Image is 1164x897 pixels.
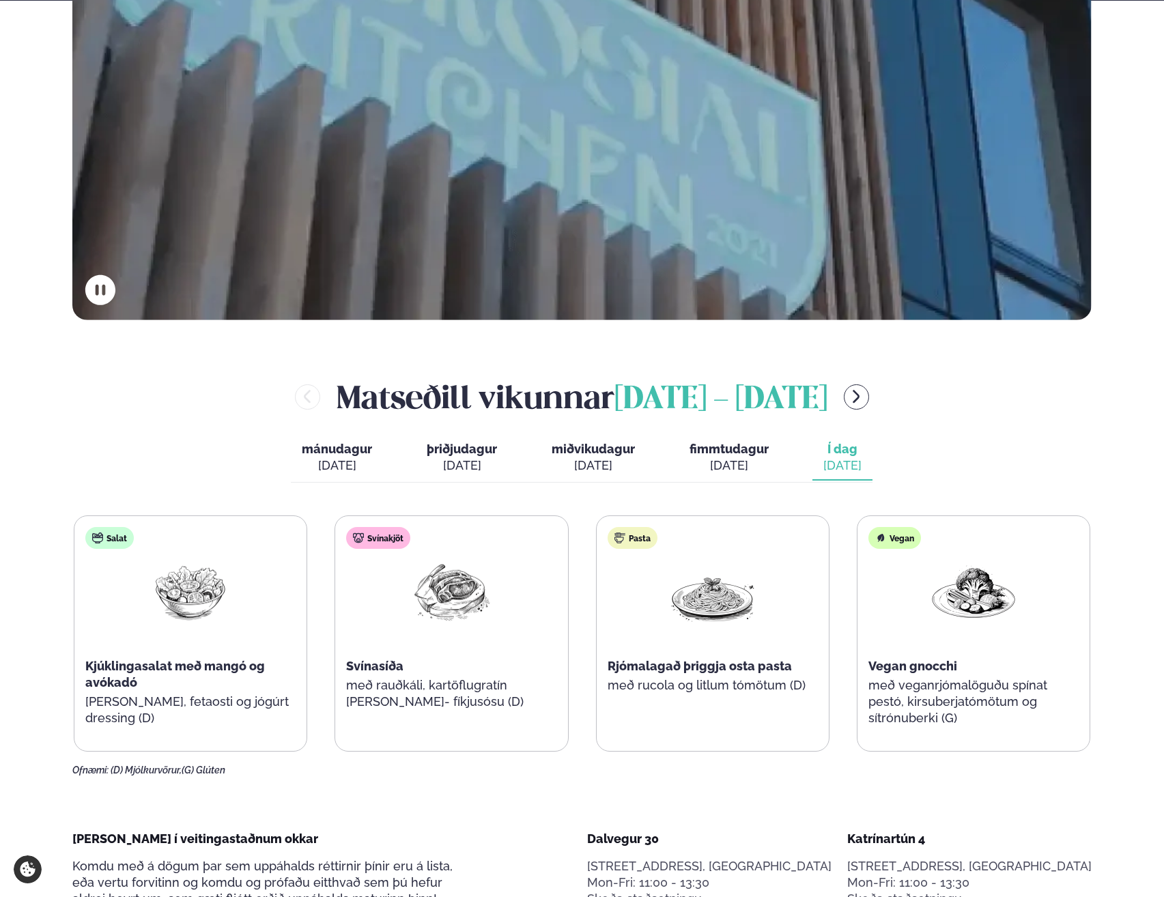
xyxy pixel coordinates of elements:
img: salad.svg [92,532,103,543]
h2: Matseðill vikunnar [337,375,827,419]
p: [STREET_ADDRESS], [GEOGRAPHIC_DATA] [587,858,832,874]
div: [DATE] [823,457,862,474]
p: með rauðkáli, kartöflugratín [PERSON_NAME]- fíkjusósu (D) [346,677,556,710]
div: Svínakjöt [346,527,410,549]
div: Pasta [608,527,657,549]
a: Cookie settings [14,855,42,883]
p: [STREET_ADDRESS], [GEOGRAPHIC_DATA] [847,858,1092,874]
span: Rjómalagað þriggja osta pasta [608,659,792,673]
span: Svínasíða [346,659,403,673]
button: mánudagur [DATE] [291,436,383,481]
img: Spagetti.png [669,560,756,623]
div: Mon-Fri: 11:00 - 13:30 [587,874,832,891]
p: með rucola og litlum tómötum (D) [608,677,818,694]
button: Í dag [DATE] [812,436,872,481]
img: Salad.png [147,560,234,623]
div: Dalvegur 30 [587,831,832,847]
button: miðvikudagur [DATE] [541,436,646,481]
span: Kjúklingasalat með mangó og avókadó [85,659,265,689]
button: menu-btn-left [295,384,320,410]
div: [DATE] [302,457,372,474]
span: Í dag [823,441,862,457]
img: Vegan.png [930,560,1017,623]
button: fimmtudagur [DATE] [679,436,780,481]
span: Vegan gnocchi [868,659,957,673]
button: menu-btn-right [844,384,869,410]
span: (G) Glúten [182,765,225,775]
div: Mon-Fri: 11:00 - 13:30 [847,874,1092,891]
div: [DATE] [690,457,769,474]
span: þriðjudagur [427,442,497,456]
img: pasta.svg [614,532,625,543]
div: Vegan [868,527,921,549]
span: miðvikudagur [552,442,635,456]
span: fimmtudagur [690,442,769,456]
img: Pork-Meat.png [408,560,495,623]
p: með veganrjómalöguðu spínat pestó, kirsuberjatómötum og sítrónuberki (G) [868,677,1079,726]
p: [PERSON_NAME], fetaosti og jógúrt dressing (D) [85,694,296,726]
div: [DATE] [552,457,635,474]
span: Ofnæmi: [72,765,109,775]
div: Katrínartún 4 [847,831,1092,847]
div: Salat [85,527,134,549]
span: mánudagur [302,442,372,456]
img: Vegan.svg [875,532,886,543]
span: [DATE] - [DATE] [614,385,827,415]
div: [DATE] [427,457,497,474]
span: (D) Mjólkurvörur, [111,765,182,775]
img: pork.svg [353,532,364,543]
button: þriðjudagur [DATE] [416,436,508,481]
span: [PERSON_NAME] í veitingastaðnum okkar [72,831,318,846]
